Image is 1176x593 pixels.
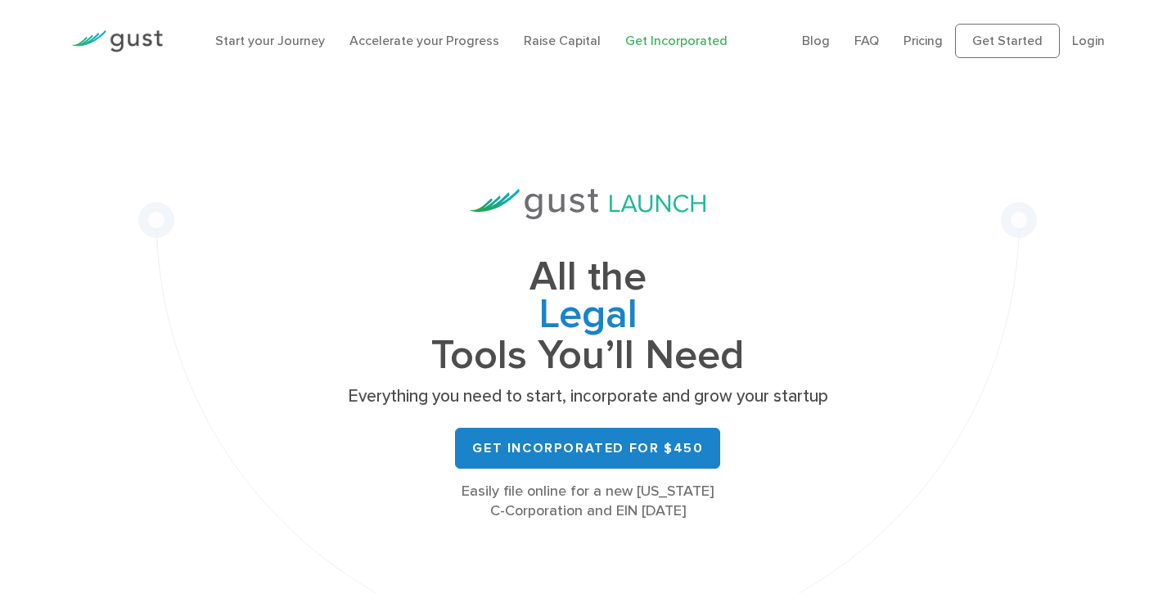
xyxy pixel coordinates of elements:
a: Pricing [903,33,943,48]
a: Get Incorporated [625,33,728,48]
a: Get Started [955,24,1060,58]
h1: All the Tools You’ll Need [342,258,833,374]
a: Login [1072,33,1105,48]
a: Accelerate your Progress [349,33,499,48]
img: Gust Logo [71,30,163,52]
a: Get Incorporated for $450 [455,428,720,469]
div: Easily file online for a new [US_STATE] C-Corporation and EIN [DATE] [342,482,833,521]
a: FAQ [854,33,879,48]
img: Gust Launch Logo [470,189,705,219]
a: Start your Journey [215,33,325,48]
span: Legal [342,296,833,337]
a: Raise Capital [524,33,601,48]
p: Everything you need to start, incorporate and grow your startup [342,385,833,408]
a: Blog [802,33,830,48]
